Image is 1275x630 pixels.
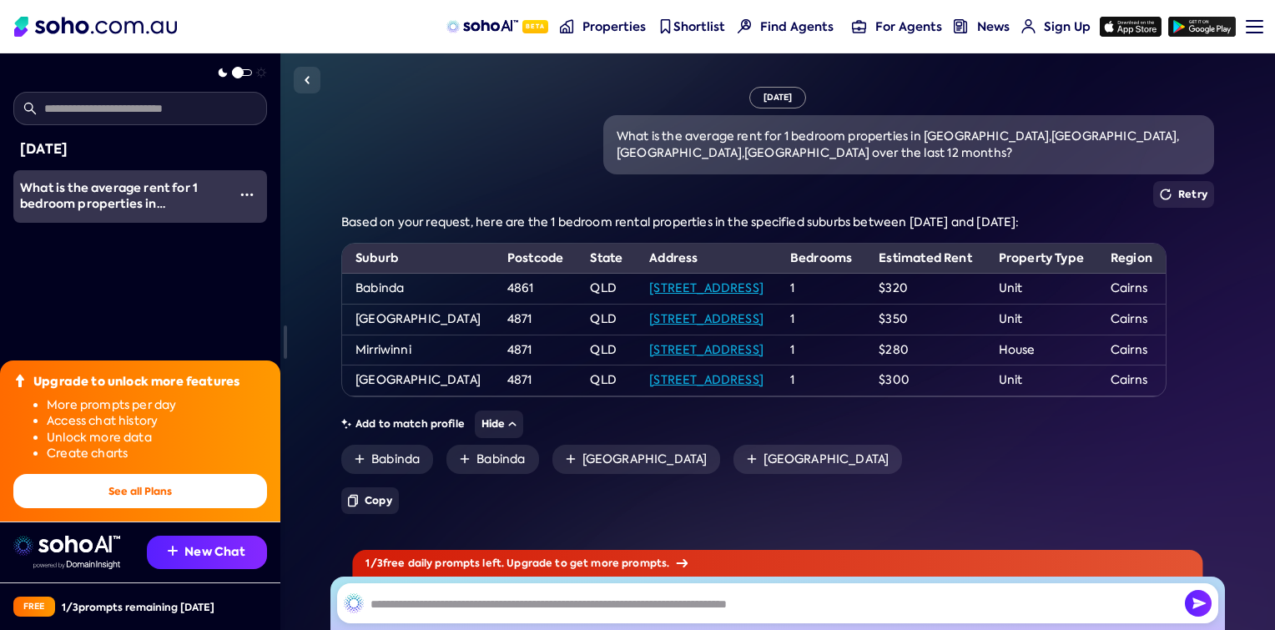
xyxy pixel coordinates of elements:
[552,445,721,475] a: [GEOGRAPHIC_DATA]
[494,335,577,365] td: 4871
[738,19,752,33] img: Find agents icon
[62,600,214,614] div: 1 / 3 prompts remaining [DATE]
[147,536,267,569] button: New Chat
[649,280,763,295] a: [STREET_ADDRESS]
[1097,274,1166,305] td: Cairns
[1044,18,1091,35] span: Sign Up
[47,430,267,446] li: Unlock more data
[1160,189,1172,200] img: Retry icon
[658,19,673,33] img: shortlist-nav icon
[733,445,902,475] a: [GEOGRAPHIC_DATA]
[240,188,254,201] img: More icon
[676,559,688,567] img: Arrow icon
[777,304,865,335] td: 1
[673,18,725,35] span: Shortlist
[342,335,494,365] td: Mirriwinni
[352,550,1202,577] div: 1 / 3 free daily prompts left. Upgrade to get more prompts.
[168,546,178,556] img: Recommendation icon
[777,244,865,274] th: Bedrooms
[13,374,27,387] img: Upgrade icon
[749,87,807,108] div: [DATE]
[47,446,267,462] li: Create charts
[344,593,364,613] img: SohoAI logo black
[13,474,267,508] button: See all Plans
[852,19,866,33] img: for-agents-nav icon
[777,335,865,365] td: 1
[649,372,763,387] a: [STREET_ADDRESS]
[348,494,358,507] img: Copy icon
[1185,590,1212,617] button: Send
[577,365,636,396] td: QLD
[14,17,177,37] img: Soho Logo
[582,18,646,35] span: Properties
[865,304,985,335] td: $350
[636,244,777,274] th: Address
[297,70,317,90] img: Sidebar toggle icon
[577,274,636,305] td: QLD
[577,304,636,335] td: QLD
[649,342,763,357] a: [STREET_ADDRESS]
[494,304,577,335] td: 4871
[1097,244,1166,274] th: Region
[1097,304,1166,335] td: Cairns
[1097,335,1166,365] td: Cairns
[560,19,574,33] img: properties-nav icon
[20,139,260,160] div: [DATE]
[342,304,494,335] td: [GEOGRAPHIC_DATA]
[446,20,517,33] img: sohoAI logo
[577,335,636,365] td: QLD
[13,597,55,617] div: Free
[47,397,267,414] li: More prompts per day
[985,304,1097,335] td: Unit
[649,311,763,326] a: [STREET_ADDRESS]
[342,365,494,396] td: [GEOGRAPHIC_DATA]
[475,411,524,438] button: Hide
[342,244,494,274] th: Suburb
[1100,17,1162,37] img: app-store icon
[985,365,1097,396] td: Unit
[985,244,1097,274] th: Property Type
[1021,19,1036,33] img: for-agents-nav icon
[494,244,577,274] th: Postcode
[494,365,577,396] td: 4871
[865,335,985,365] td: $280
[985,335,1097,365] td: House
[977,18,1010,35] span: News
[446,445,538,475] a: Babinda
[865,365,985,396] td: $300
[494,274,577,305] td: 4861
[954,19,968,33] img: news-nav icon
[341,445,433,475] a: Babinda
[985,274,1097,305] td: Unit
[617,129,1201,161] div: What is the average rent for 1 bedroom properties in [GEOGRAPHIC_DATA],[GEOGRAPHIC_DATA],[GEOGRAP...
[33,561,120,569] img: Data provided by Domain Insight
[341,411,1214,438] div: Add to match profile
[760,18,834,35] span: Find Agents
[13,170,227,223] a: What is the average rent for 1 bedroom properties in [GEOGRAPHIC_DATA],[GEOGRAPHIC_DATA],[GEOGRAP...
[33,374,239,391] div: Upgrade to unlock more features
[1185,590,1212,617] img: Send icon
[777,365,865,396] td: 1
[577,244,636,274] th: State
[13,536,120,556] img: sohoai logo
[875,18,942,35] span: For Agents
[20,180,227,213] div: What is the average rent for 1 bedroom properties in Bramston Beach,Babinda,Mirriwinni,Woopen Cre...
[1153,181,1214,208] button: Retry
[865,244,985,274] th: Estimated Rent
[342,274,494,305] td: Babinda
[1168,17,1236,37] img: google-play icon
[1097,365,1166,396] td: Cairns
[777,274,865,305] td: 1
[522,20,548,33] span: Beta
[341,487,399,514] button: Copy
[47,413,267,430] li: Access chat history
[341,214,1020,229] span: Based on your request, here are the 1 bedroom rental properties in the specified suburbs between ...
[865,274,985,305] td: $320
